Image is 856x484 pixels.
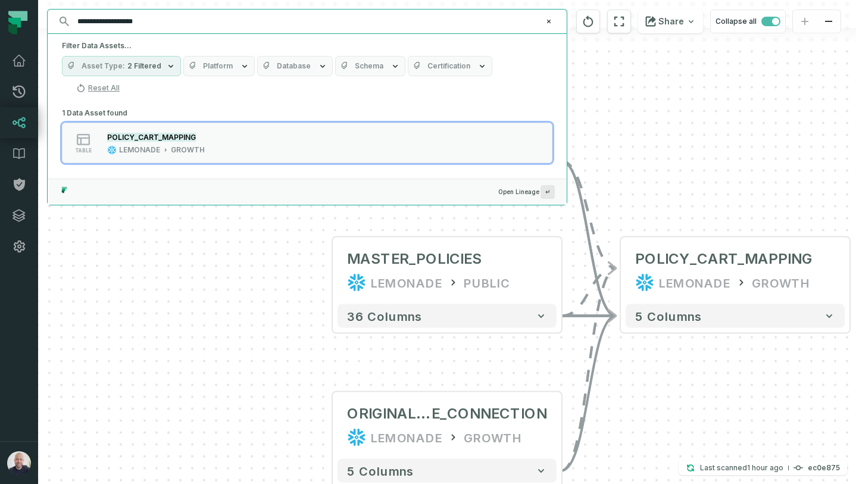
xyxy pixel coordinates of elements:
[347,404,432,423] span: ORIGINAL_TO_NEW_QUOT
[808,464,840,471] h4: ec0e875
[171,145,205,155] div: GROWTH
[635,309,702,323] span: 5 columns
[432,404,547,423] span: E_CONNECTION
[752,273,810,292] div: GROWTH
[700,462,783,474] p: Last scanned
[464,428,522,447] div: GROWTH
[408,56,492,76] button: Certification
[561,268,616,316] g: Edge from 9a455bdb043005c692d49f8795de57b1 to 6fbaa3102779eb707228fef57cc2327b
[75,148,92,154] span: table
[427,61,470,71] span: Certification
[7,451,31,475] img: avatar of Daniel Ochoa Bimblich
[277,61,311,71] span: Database
[347,464,414,478] span: 5 columns
[183,56,255,76] button: Platform
[71,79,124,98] button: Reset All
[635,249,813,268] div: POLICY_CART_MAPPING
[347,309,422,323] span: 36 columns
[347,249,482,268] div: MASTER_POLICIES
[371,428,442,447] div: LEMONADE
[679,461,847,475] button: Last scanned[DATE] 3:30:39 PMec0e875
[257,56,333,76] button: Database
[498,185,555,199] span: Open Lineage
[107,133,196,142] mark: POLICY_CART_MAPPING
[541,185,555,199] span: Press ↵ to add a new Data Asset to the graph
[561,161,616,268] g: Edge from 100db433e1a8994d5b6b320a432e83bd to 6fbaa3102779eb707228fef57cc2327b
[62,105,552,179] div: 1 Data Asset found
[62,123,552,163] button: tableLEMONADEGROWTH
[62,41,552,51] h5: Filter Data Assets...
[710,10,786,33] button: Collapse all
[203,61,233,71] span: Platform
[561,268,616,471] g: Edge from a9c86697c6e829f6f002c4d15f8d1818 to 6fbaa3102779eb707228fef57cc2327b
[543,15,555,27] button: Clear search query
[335,56,405,76] button: Schema
[62,56,181,76] button: Asset Type2 Filtered
[371,273,442,292] div: LEMONADE
[638,10,703,33] button: Share
[347,404,547,423] div: ORIGINAL_TO_NEW_QUOTE_CONNECTION
[82,61,125,71] span: Asset Type
[127,61,161,71] span: 2 Filtered
[48,105,567,179] div: Suggestions
[817,10,841,33] button: zoom out
[464,273,510,292] div: PUBLIC
[355,61,383,71] span: Schema
[119,145,160,155] div: LEMONADE
[747,463,783,472] relative-time: Sep 9, 2025, 3:30 PM GMT+3
[659,273,730,292] div: LEMONADE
